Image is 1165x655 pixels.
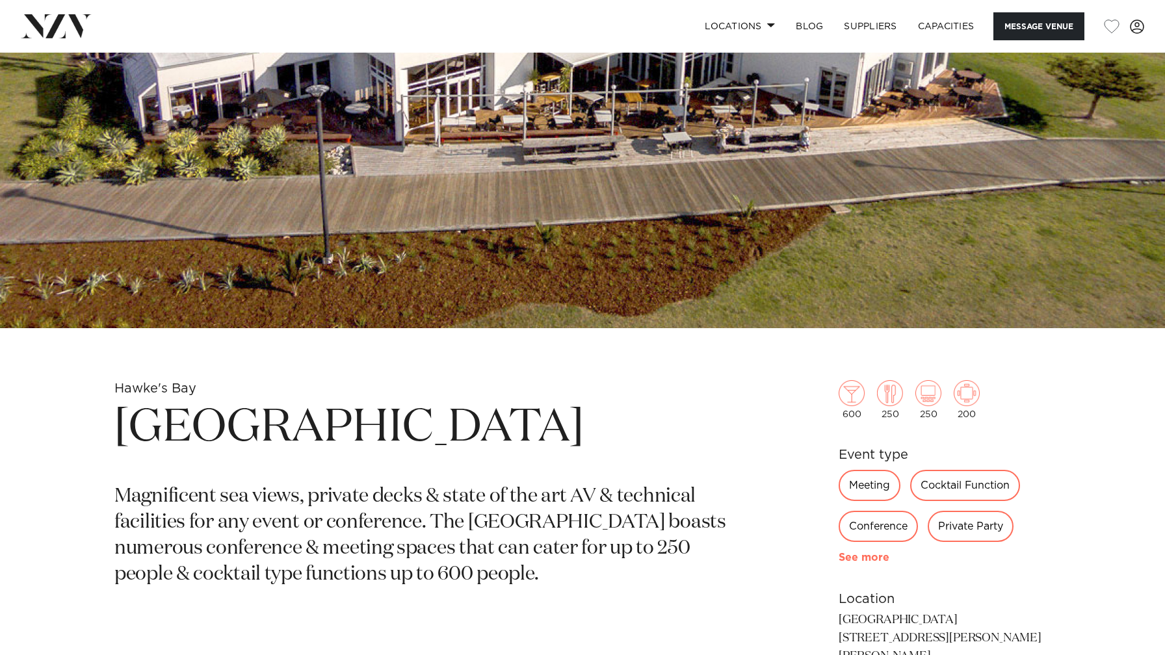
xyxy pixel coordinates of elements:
[839,589,1051,609] h6: Location
[915,380,941,419] div: 250
[877,380,903,419] div: 250
[839,511,918,542] div: Conference
[908,12,985,40] a: Capacities
[114,382,196,395] small: Hawke's Bay
[114,484,746,588] p: Magnificent sea views, private decks & state of the art AV & technical facilities for any event o...
[839,380,865,406] img: cocktail.png
[833,12,907,40] a: SUPPLIERS
[694,12,785,40] a: Locations
[21,14,92,38] img: nzv-logo.png
[785,12,833,40] a: BLOG
[839,380,865,419] div: 600
[993,12,1084,40] button: Message Venue
[877,380,903,406] img: dining.png
[910,470,1020,501] div: Cocktail Function
[954,380,980,406] img: meeting.png
[915,380,941,406] img: theatre.png
[114,398,746,458] h1: [GEOGRAPHIC_DATA]
[839,470,900,501] div: Meeting
[954,380,980,419] div: 200
[928,511,1014,542] div: Private Party
[839,445,1051,465] h6: Event type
